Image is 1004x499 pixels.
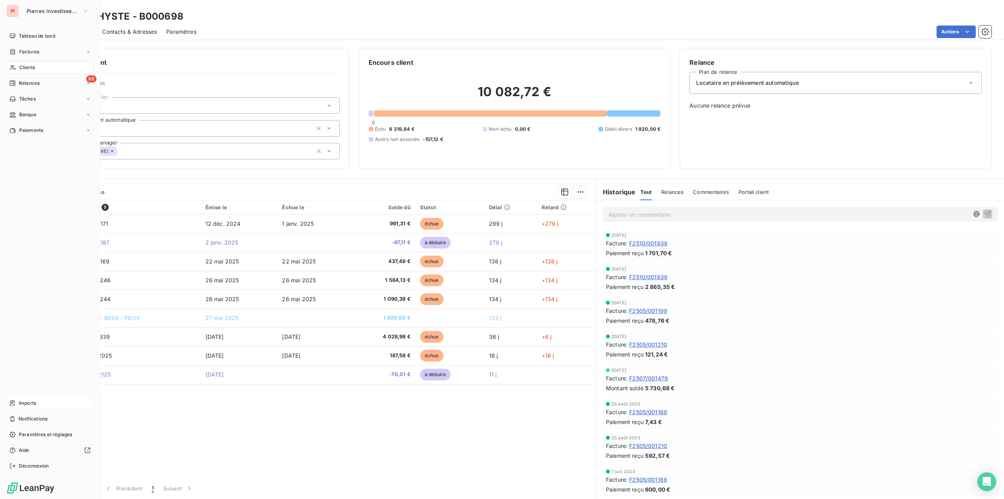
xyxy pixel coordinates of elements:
[375,136,420,143] span: Avoirs non associés
[542,333,552,340] span: +6 j
[420,369,451,380] span: à déduire
[489,352,498,359] span: 18 j
[489,371,497,378] span: 11 j
[19,127,43,134] span: Paiements
[489,314,502,321] span: 133 j
[206,352,224,359] span: [DATE]
[977,472,996,491] div: Open Intercom Messenger
[611,435,640,440] span: 25 août 2025
[629,475,667,484] span: F2505/001169
[606,316,644,325] span: Paiement reçu
[693,189,729,195] span: Commentaires
[629,442,667,450] span: F2505/001210
[542,352,554,359] span: +18 j
[99,125,105,132] input: Ajouter une valeur
[19,64,35,71] span: Clients
[489,258,502,265] span: 138 j
[606,384,644,392] span: Montant soldé
[282,277,316,283] span: 26 mai 2025
[356,352,411,360] span: 187,58 €
[489,204,532,210] div: Délai
[158,480,198,497] button: Suivant
[611,233,626,238] span: [DATE]
[489,220,503,227] span: 299 j
[206,277,239,283] span: 26 mai 2025
[369,58,413,67] h6: Encours client
[100,480,147,497] button: Précédent
[19,447,29,454] span: Aide
[629,273,668,281] span: F2510/001939
[629,340,667,349] span: F2505/001210
[606,239,627,247] span: Facture :
[282,258,316,265] span: 22 mai 2025
[389,126,415,133] span: 8 319,84 €
[6,5,19,17] div: PI
[206,296,239,302] span: 26 mai 2025
[282,204,347,210] div: Échue le
[19,462,49,470] span: Déconnexion
[147,480,158,497] button: 1
[489,126,511,133] span: Non-échu
[640,189,652,195] span: Tout
[69,9,184,24] h3: AMETHYSTE - B000698
[489,333,499,340] span: 36 j
[542,220,558,227] span: +279 j
[356,258,411,265] span: 437,46 €
[606,408,627,416] span: Facture :
[72,314,140,321] span: 00AMETH - B698 - PROV
[356,276,411,284] span: 1 584,13 €
[117,148,123,155] input: Ajouter une valeur
[606,273,627,281] span: Facture :
[611,300,626,305] span: [DATE]
[597,187,636,197] h6: Historique
[515,126,531,133] span: 0,00 €
[606,475,627,484] span: Facture :
[645,418,662,426] span: 7,43 €
[542,296,558,302] span: +134 j
[19,80,40,87] span: Relances
[375,126,386,133] span: Échu
[423,136,443,143] span: -157,12 €
[645,316,669,325] span: 478,76 €
[645,283,675,291] span: 2 865,35 €
[356,295,411,303] span: 1 090,38 €
[645,485,670,494] span: 600,00 €
[420,218,444,230] span: échue
[102,28,157,36] span: Contacts & Adresses
[420,204,480,210] div: Statut
[19,33,55,40] span: Tableau de bord
[420,350,444,362] span: échue
[606,451,644,460] span: Paiement reçu
[606,283,644,291] span: Paiement reçu
[489,277,502,283] span: 134 j
[629,408,667,416] span: F2505/001169
[166,28,196,36] span: Paramètres
[19,95,36,102] span: Tâches
[606,249,644,257] span: Paiement reçu
[206,239,238,246] span: 2 janv. 2025
[689,58,982,67] h6: Relance
[629,307,667,315] span: F2505/001199
[629,239,668,247] span: F2510/001939
[542,258,558,265] span: +138 j
[645,350,668,358] span: 121,24 €
[72,204,196,211] div: Référence
[606,374,627,382] span: Facture :
[282,296,316,302] span: 26 mai 2025
[611,334,626,339] span: [DATE]
[356,314,411,322] span: 1 920,00 €
[420,237,451,249] span: à déduire
[47,58,340,67] h6: Informations client
[86,75,96,82] span: 88
[282,333,300,340] span: [DATE]
[369,84,661,108] h2: 10 082,72 €
[206,220,241,227] span: 12 déc. 2024
[611,368,626,373] span: [DATE]
[420,293,444,305] span: échue
[645,249,672,257] span: 1 701,70 €
[206,204,273,210] div: Émise le
[606,307,627,315] span: Facture :
[420,331,444,343] span: échue
[606,350,644,358] span: Paiement reçu
[356,204,411,210] div: Solde dû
